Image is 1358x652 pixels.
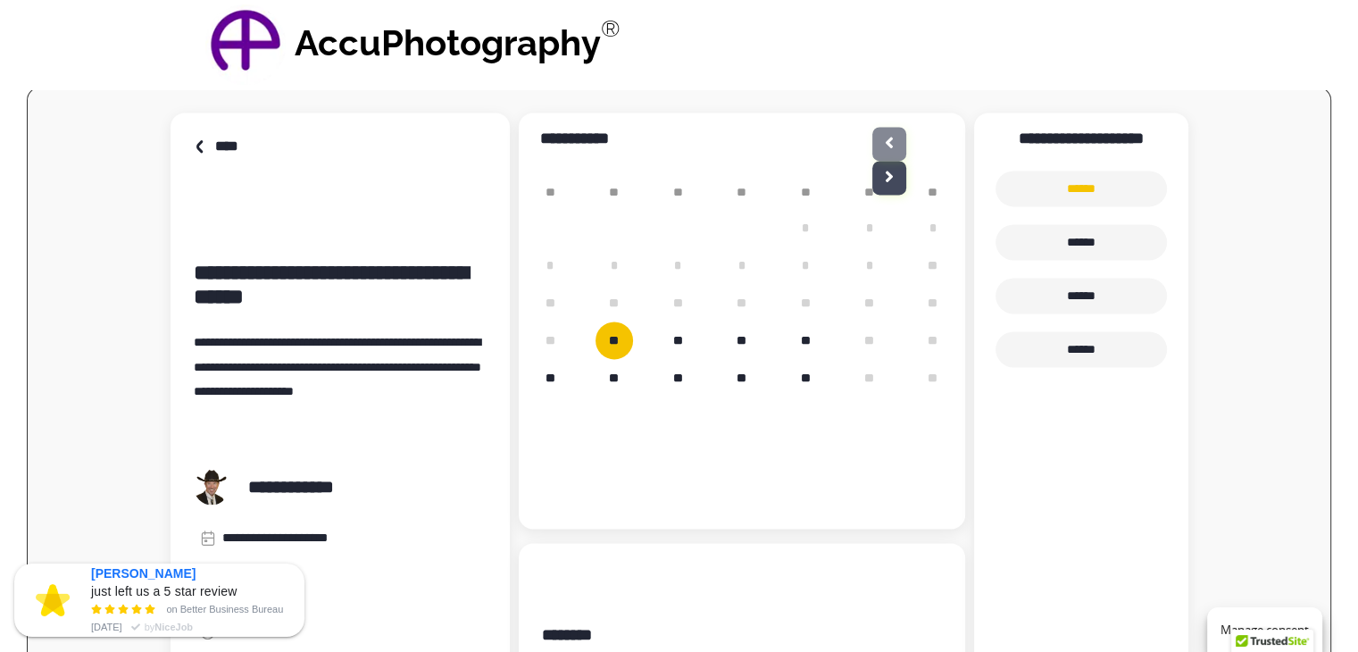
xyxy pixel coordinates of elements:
[91,604,158,619] span: 
[145,618,193,636] span: by
[205,4,286,85] a: AccuPhotography Logo - Professional Real Estate Photography and Media Services in Dallas, Texas
[91,564,196,582] span: [PERSON_NAME]
[1207,607,1322,652] button: Manage consent
[36,584,70,616] img: engage-placeholder--review.png
[295,21,601,63] strong: AccuPhotography
[154,622,193,632] strong: NiceJob
[205,4,286,85] img: AccuPhotography
[166,602,283,616] span: on Better Business Bureau
[91,582,237,600] span: just left us a 5 star review
[601,15,621,42] sup: Registered Trademark
[127,620,145,638] span: 
[91,618,122,636] span: [DATE]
